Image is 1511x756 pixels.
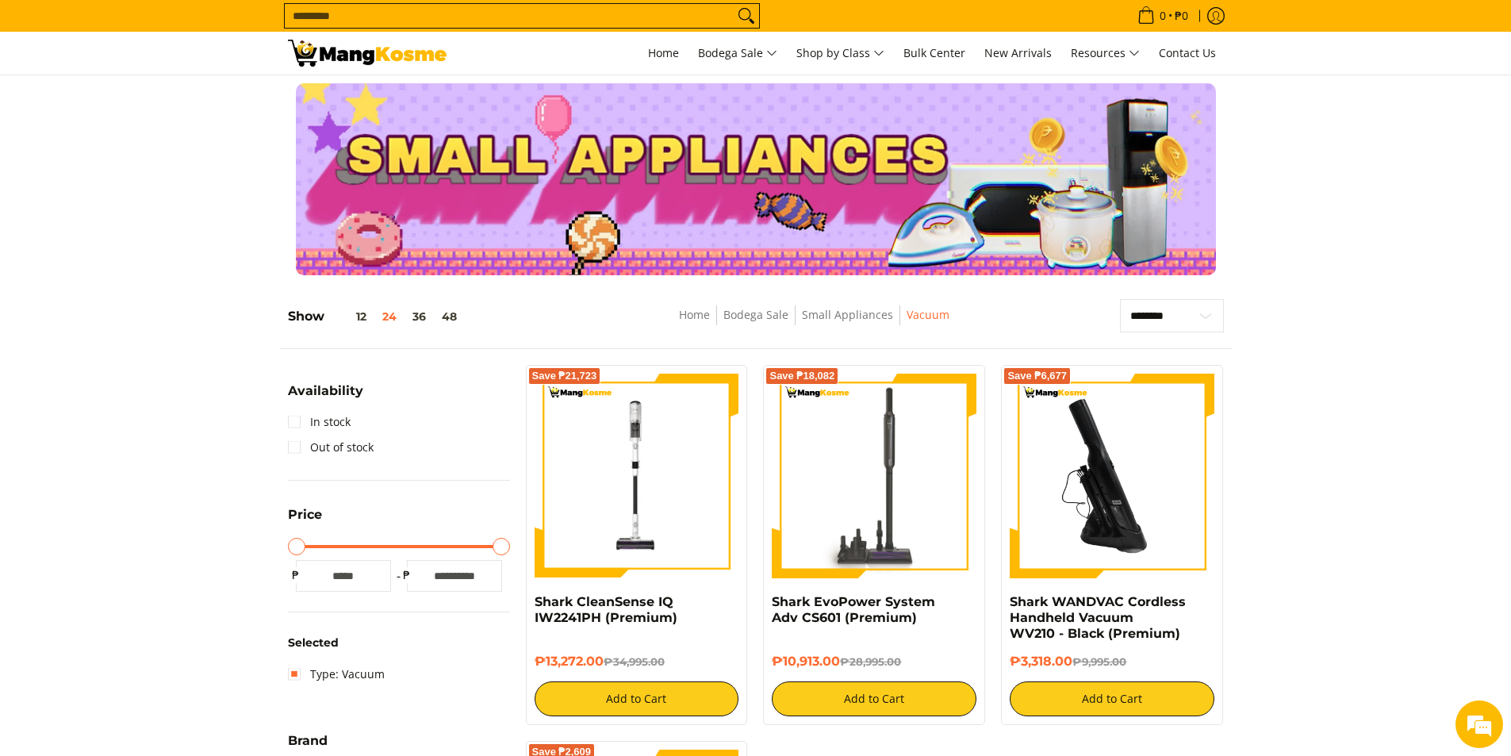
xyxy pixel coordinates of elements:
span: Save ₱6,677 [1007,371,1067,381]
span: Price [288,508,322,521]
span: ₱0 [1172,10,1191,21]
span: • [1133,7,1193,25]
span: Resources [1071,44,1140,63]
del: ₱28,995.00 [840,655,901,668]
del: ₱34,995.00 [604,655,665,668]
a: Small Appliances [802,307,893,322]
a: Resources [1063,32,1148,75]
summary: Open [288,385,363,409]
span: Save ₱18,082 [769,371,834,381]
a: Shark CleanSense IQ IW2241PH (Premium) [535,594,677,625]
h6: ₱3,318.00 [1010,654,1214,670]
button: 24 [374,310,405,323]
a: New Arrivals [976,32,1060,75]
span: Bodega Sale [698,44,777,63]
img: Small Appliances l Mang Kosme: Home Appliances Warehouse Sale Vacuum [288,40,447,67]
button: Search [734,4,759,28]
a: Shark WANDVAC Cordless Handheld Vacuum WV210 - Black (Premium) [1010,594,1186,641]
a: Shop by Class [788,32,892,75]
button: 12 [324,310,374,323]
span: Shop by Class [796,44,884,63]
button: Add to Cart [1010,681,1214,716]
summary: Open [288,508,322,533]
button: 36 [405,310,434,323]
img: shark-cleansense-cordless-stick-vacuum-front-full-view-mang-kosme [535,374,739,578]
a: Shark EvoPower System Adv CS601 (Premium) [772,594,935,625]
a: Home [640,32,687,75]
span: ₱ [399,567,415,583]
nav: Breadcrumbs [572,305,1057,341]
a: Bodega Sale [723,307,788,322]
a: In stock [288,409,351,435]
a: Bodega Sale [690,32,785,75]
img: Shark WANDVAC Cordless Handheld Vacuum WV210 - Black (Premium) - 0 [1010,374,1214,578]
span: Home [648,45,679,60]
del: ₱9,995.00 [1072,655,1126,668]
span: Bulk Center [903,45,965,60]
span: ₱ [288,567,304,583]
span: New Arrivals [984,45,1052,60]
h6: Selected [288,636,510,650]
span: 0 [1157,10,1168,21]
h6: ₱13,272.00 [535,654,739,670]
span: Availability [288,385,363,397]
a: Out of stock [288,435,374,460]
button: Add to Cart [535,681,739,716]
span: Contact Us [1159,45,1216,60]
nav: Main Menu [462,32,1224,75]
a: Type: Vacuum [288,662,385,687]
a: Contact Us [1151,32,1224,75]
span: Save ₱21,723 [532,371,597,381]
h6: ₱10,913.00 [772,654,976,670]
button: 48 [434,310,465,323]
button: Add to Cart [772,681,976,716]
img: shark-evopower-wireless-vacuum-full-view-mang-kosme [772,374,976,578]
a: Home [679,307,710,322]
span: Vacuum [907,305,949,325]
h5: Show [288,309,465,324]
span: Brand [288,735,328,747]
a: Bulk Center [895,32,973,75]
